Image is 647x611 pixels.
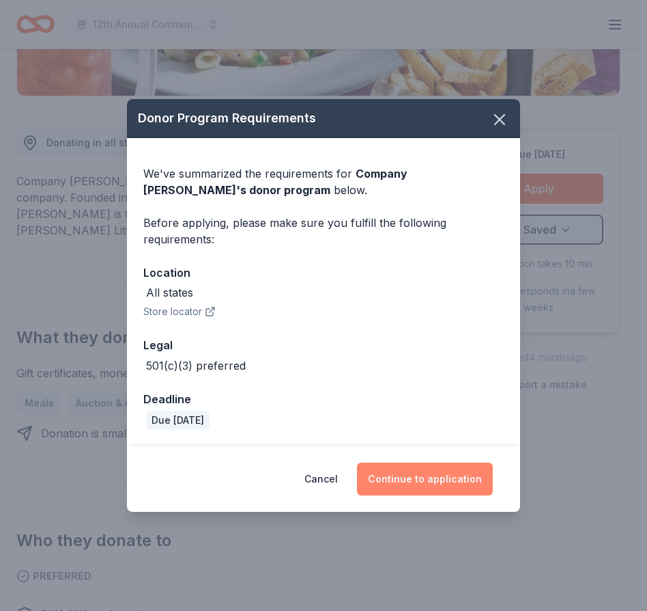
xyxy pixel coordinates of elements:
div: Before applying, please make sure you fulfill the following requirements: [143,215,504,247]
div: Donor Program Requirements [127,99,520,138]
div: We've summarized the requirements for below. [143,165,504,198]
button: Continue to application [357,463,493,495]
div: Due [DATE] [146,411,210,430]
button: Cancel [304,463,338,495]
div: 501(c)(3) preferred [146,357,246,374]
div: Location [143,264,504,282]
div: Legal [143,336,504,354]
div: All states [146,284,193,301]
button: Store locator [143,303,216,320]
div: Deadline [143,390,504,408]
